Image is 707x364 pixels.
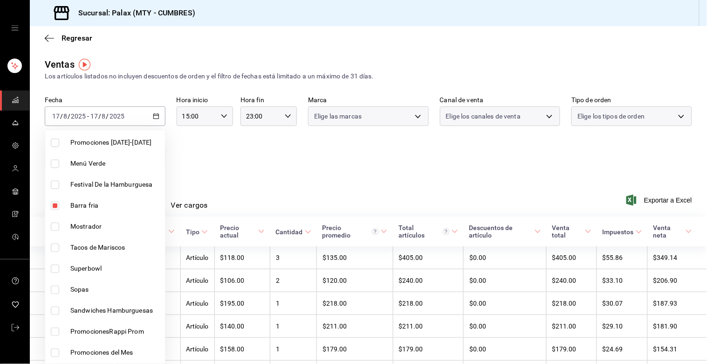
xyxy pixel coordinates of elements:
[70,138,161,147] span: Promociones [DATE]-[DATE]
[79,59,90,70] img: Tooltip marker
[70,222,161,231] span: Mostrador
[70,201,161,210] span: Barra fria
[70,180,161,189] span: Festival De la Hamburguesa
[70,285,161,294] span: Sopas
[70,348,161,357] span: Promociones del Mes
[70,243,161,252] span: Tacos de Mariscos
[70,306,161,315] span: Sandwiches Hamburguesas
[70,264,161,273] span: Superbowl
[70,159,161,168] span: Menú Verde
[70,327,161,336] span: PromocionesRappi Prom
